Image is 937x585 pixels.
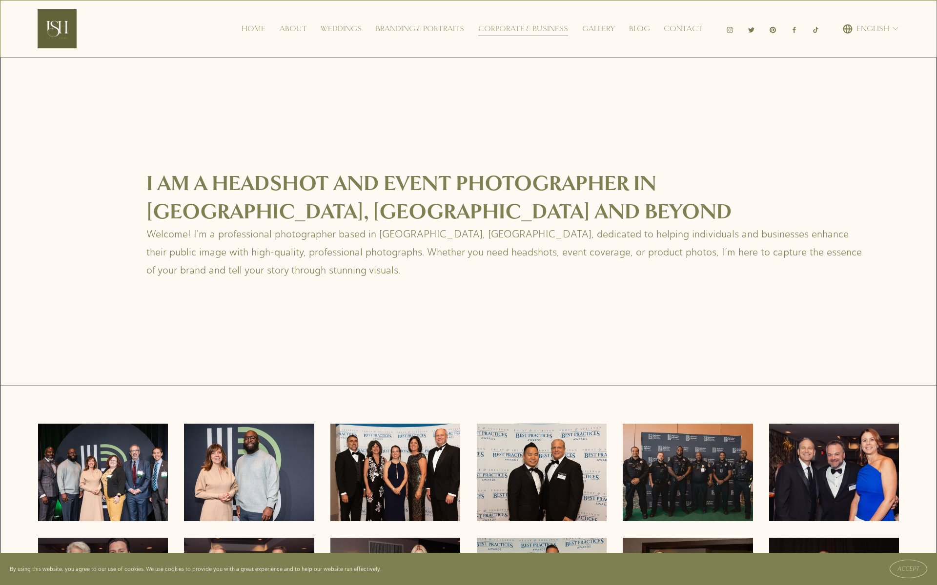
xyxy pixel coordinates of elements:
[242,21,265,37] a: Home
[478,21,568,37] a: Corporate & Business
[843,21,900,37] div: language picker
[812,25,819,33] a: TikTok
[38,424,168,522] img: A group of six people standing together, dressed in formal business attire, in front of a large c...
[477,424,607,522] img: Two men in tuxedos at Frost & Sullivan Best Practices Awards event.
[10,564,382,574] p: By using this website, you agree to our use of cookies. We use cookies to provide you with a grea...
[890,560,927,578] button: Accept
[769,25,776,33] a: Pinterest
[376,21,464,37] a: Branding & Portraits
[146,225,863,279] p: Welcome! I'm a professional photographer based in [GEOGRAPHIC_DATA], [GEOGRAPHIC_DATA], dedicated...
[726,25,733,33] a: Instagram
[897,565,919,572] span: Accept
[664,21,703,37] a: Contact
[748,25,755,33] a: Twitter
[330,424,460,522] img: Five people in formal attire standing in front of a Frost & Sullivan Best Practices Awards backdrop.
[38,9,77,48] img: Ish Picturesque
[856,22,889,36] span: English
[769,424,899,522] img: Three people dressed formally, two men in tuxedos and a woman in a blue dress, pose together at a...
[623,424,753,522] img: Group of six police officers standing in front of "Big Brothers Big Sisters" banner, wearing unif...
[582,21,615,37] a: Gallery
[321,21,362,37] a: Weddings
[280,21,307,37] a: About
[629,21,650,37] a: Blog
[184,424,314,522] img: Two people posing in front of a logo on a dark background, one wearing a beige outfit and the oth...
[791,25,798,33] a: Facebook
[146,171,732,225] strong: I Am a Headshot and Event Photographer in [GEOGRAPHIC_DATA], [GEOGRAPHIC_DATA] and Beyond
